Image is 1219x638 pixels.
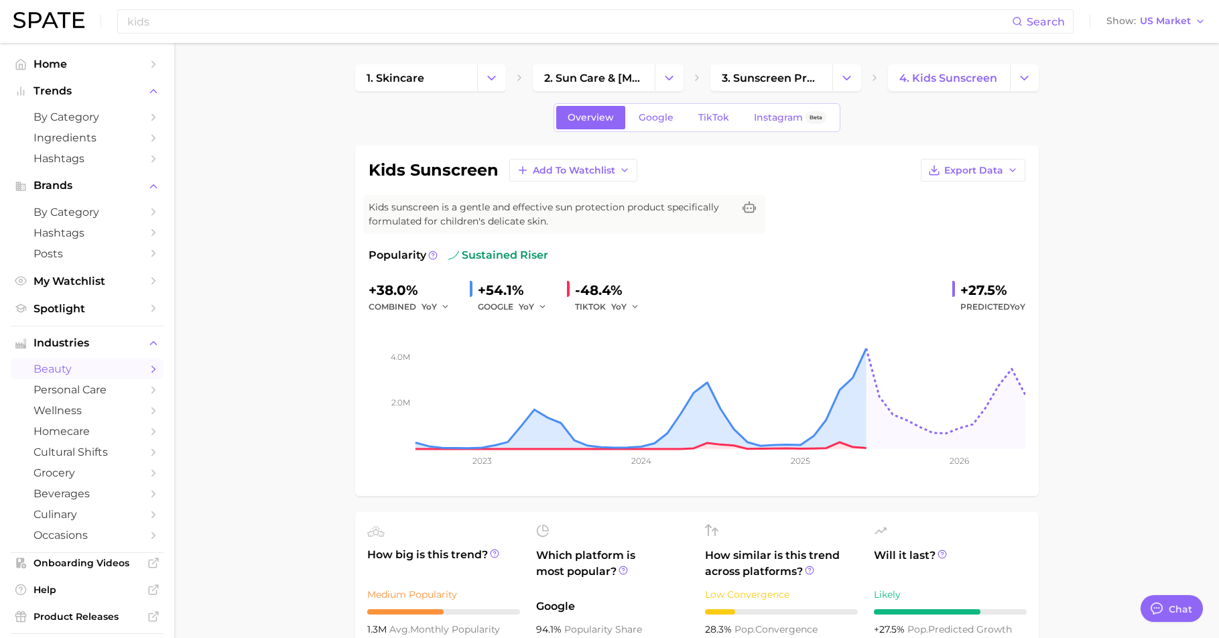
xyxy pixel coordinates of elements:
tspan: 2025 [791,456,810,466]
span: convergence [734,623,818,635]
span: How big is this trend? [367,547,520,580]
a: Hashtags [11,148,164,169]
span: culinary [34,508,141,521]
button: Industries [11,333,164,353]
tspan: 2024 [631,456,651,466]
span: Help [34,584,141,596]
a: Spotlight [11,298,164,319]
span: popularity share [564,623,642,635]
div: Likely [874,586,1027,602]
a: grocery [11,462,164,483]
span: Beta [810,112,822,123]
a: occasions [11,525,164,546]
span: YoY [611,301,627,312]
a: beauty [11,359,164,379]
button: Change Category [1010,64,1039,91]
a: culinary [11,504,164,525]
span: monthly popularity [389,623,500,635]
a: wellness [11,400,164,421]
a: 3. sunscreen products [710,64,832,91]
abbr: popularity index [907,623,928,635]
a: 1. skincare [355,64,477,91]
span: Predicted [960,299,1025,315]
span: 3. sunscreen products [722,72,821,84]
span: cultural shifts [34,446,141,458]
span: Kids sunscreen is a gentle and effective sun protection product specifically formulated for child... [369,200,733,229]
span: by Category [34,111,141,123]
div: combined [369,299,459,315]
span: Overview [568,112,614,123]
button: Change Category [832,64,861,91]
span: Export Data [944,165,1003,176]
button: YoY [519,299,548,315]
div: 2 / 10 [705,609,858,615]
span: US Market [1140,17,1191,25]
div: +27.5% [960,279,1025,301]
span: Will it last? [874,548,1027,580]
a: Ingredients [11,127,164,148]
span: 2. sun care & [MEDICAL_DATA] [544,72,643,84]
img: sustained riser [448,250,459,261]
span: 1. skincare [367,72,424,84]
div: TIKTOK [575,299,649,315]
span: YoY [519,301,534,312]
button: YoY [422,299,450,315]
span: Google [639,112,673,123]
a: homecare [11,421,164,442]
a: Hashtags [11,222,164,243]
span: sustained riser [448,247,548,263]
a: by Category [11,202,164,222]
span: Onboarding Videos [34,557,141,569]
img: SPATE [13,12,84,28]
span: TikTok [698,112,729,123]
span: Trends [34,85,141,97]
a: Google [627,106,685,129]
span: Instagram [754,112,803,123]
span: 94.1% [536,623,564,635]
button: Trends [11,81,164,101]
input: Search here for a brand, industry, or ingredient [126,10,1012,33]
a: Product Releases [11,607,164,627]
a: TikTok [687,106,741,129]
a: 4. kids sunscreen [888,64,1010,91]
div: 5 / 10 [367,609,520,615]
button: Brands [11,176,164,196]
span: Which platform is most popular? [536,548,689,592]
button: Add to Watchlist [509,159,637,182]
a: Overview [556,106,625,129]
span: My Watchlist [34,275,141,288]
div: 7 / 10 [874,609,1027,615]
span: How similar is this trend across platforms? [705,548,858,580]
span: Industries [34,337,141,349]
button: Change Category [655,64,684,91]
span: wellness [34,404,141,417]
a: personal care [11,379,164,400]
span: +27.5% [874,623,907,635]
span: occasions [34,529,141,541]
button: Export Data [921,159,1025,182]
span: YoY [1010,302,1025,312]
div: Low Convergence [705,586,858,602]
span: personal care [34,383,141,396]
span: Home [34,58,141,70]
span: Add to Watchlist [533,165,615,176]
span: Brands [34,180,141,192]
span: YoY [422,301,437,312]
span: Show [1106,17,1136,25]
div: +38.0% [369,279,459,301]
span: predicted growth [907,623,1012,635]
a: My Watchlist [11,271,164,292]
div: GOOGLE [478,299,556,315]
h1: kids sunscreen [369,162,499,178]
span: Product Releases [34,611,141,623]
tspan: 2023 [472,456,491,466]
span: Hashtags [34,227,141,239]
span: by Category [34,206,141,218]
span: 4. kids sunscreen [899,72,997,84]
a: 2. sun care & [MEDICAL_DATA] [533,64,655,91]
tspan: 2026 [950,456,969,466]
button: YoY [611,299,640,315]
span: beauty [34,363,141,375]
button: ShowUS Market [1103,13,1209,30]
span: 1.3m [367,623,389,635]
